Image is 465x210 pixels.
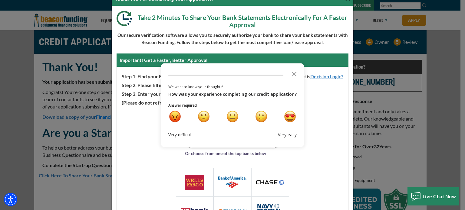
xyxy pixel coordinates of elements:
[289,71,348,80] span: What is
[256,111,267,122] button: Happy
[218,176,246,188] img: logo
[161,63,304,147] div: Survey
[168,102,297,108] p: Answer required
[117,80,348,89] p: Step 2: Please fill in your name
[117,98,348,106] p: (Please do not refresh or close this window while retrieving information)
[407,187,459,205] button: Live Chat Now
[117,53,348,67] div: Important! Get a Faster, Better Approval
[169,111,181,122] div: very sad
[4,193,17,206] div: Accessibility Menu
[227,111,238,122] button: Neutral
[198,111,209,122] button: Unsatisfied
[117,89,348,98] p: Step 3: Enter your login information
[284,111,296,122] button: Extremely happy
[423,193,456,199] span: Live Chat Now
[256,111,267,122] div: happy
[117,11,136,26] img: Modal DL Clock
[168,84,297,89] div: We want to know your thoughts!
[288,67,300,79] button: Close the survey
[198,111,209,122] div: sad
[117,31,348,46] p: Our secure verification software allows you to securely authorize your bank to share your bank st...
[227,111,238,122] div: neutral
[310,73,348,79] a: Decision Logic?
[278,132,297,137] div: Very easy
[256,180,284,185] img: logo
[169,111,181,122] button: Extremely unsatisfied
[117,71,170,80] span: Step 1: Find your Bank
[185,175,205,190] img: logo
[117,11,348,28] p: Take 2 Minutes To Share Your Bank Statements Electronically For A Faster Approval
[168,91,297,97] div: How was your experience completing our credit application?
[168,132,192,137] div: Very difficult
[284,111,296,122] div: very happy
[185,148,280,157] p: Or choose from one of the top banks below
